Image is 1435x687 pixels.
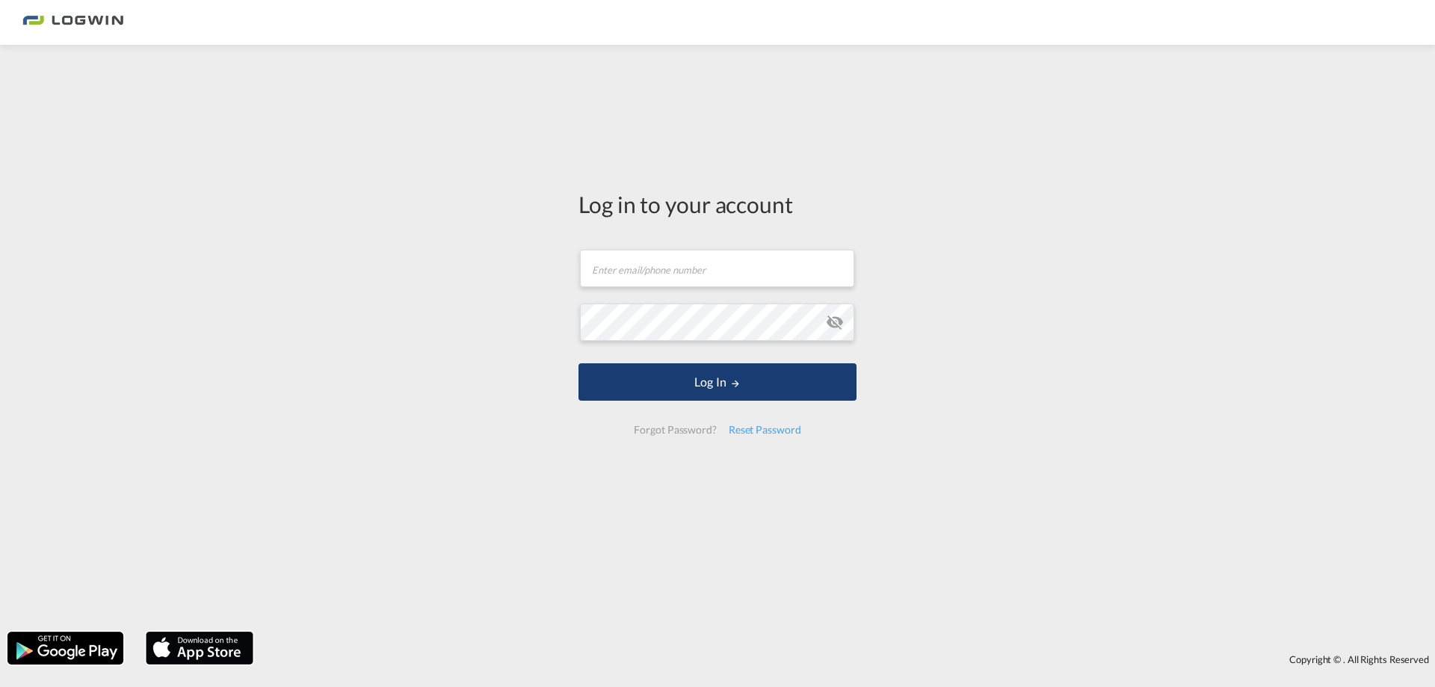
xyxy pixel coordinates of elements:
div: Reset Password [723,416,807,443]
div: Forgot Password? [628,416,722,443]
img: google.png [6,630,125,666]
input: Enter email/phone number [580,250,854,287]
div: Log in to your account [578,188,857,220]
img: 2761ae10d95411efa20a1f5e0282d2d7.png [22,6,123,40]
md-icon: icon-eye-off [826,313,844,331]
img: apple.png [144,630,255,666]
div: Copyright © . All Rights Reserved [261,647,1435,672]
button: LOGIN [578,363,857,401]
